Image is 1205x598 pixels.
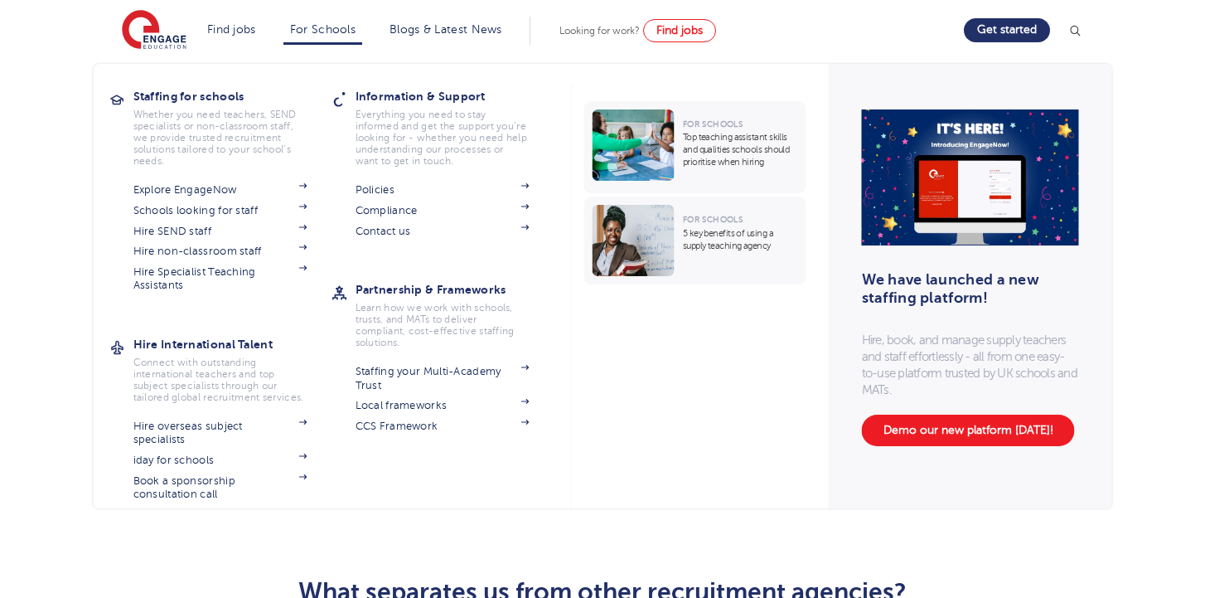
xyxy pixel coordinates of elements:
[133,245,307,258] a: Hire non-classroom staff
[290,23,356,36] a: For Schools
[133,420,307,447] a: Hire overseas subject specialists
[683,119,743,129] span: For Schools
[356,278,554,301] h3: Partnership & Frameworks
[133,357,307,403] p: Connect with outstanding international teachers and top subject specialists through our tailored ...
[133,109,307,167] p: Whether you need teachers, SEND specialists or non-classroom staff, we provide trusted recruitmen...
[862,270,1068,307] h3: We have launched a new staffing platform!
[356,85,554,167] a: Information & SupportEverything you need to stay informed and get the support you’re looking for ...
[207,23,256,36] a: Find jobs
[133,474,307,502] a: Book a sponsorship consultation call
[133,204,307,217] a: Schools looking for staff
[356,399,530,412] a: Local frameworks
[133,183,307,197] a: Explore EngageNow
[559,25,640,36] span: Looking for work?
[356,225,530,238] a: Contact us
[356,85,554,108] h3: Information & Support
[356,204,530,217] a: Compliance
[133,454,307,467] a: iday for schools
[356,109,530,167] p: Everything you need to stay informed and get the support you’re looking for - whether you need he...
[356,183,530,197] a: Policies
[656,24,703,36] span: Find jobs
[356,302,530,348] p: Learn how we work with schools, trusts, and MATs to deliver compliant, cost-effective staffing so...
[133,225,307,238] a: Hire SEND staff
[356,365,530,392] a: Staffing your Multi-Academy Trust
[390,23,502,36] a: Blogs & Latest News
[862,332,1079,398] p: Hire, book, and manage supply teachers and staff effortlessly - all from one easy-to-use platform...
[643,19,716,42] a: Find jobs
[584,197,811,284] a: For Schools5 key benefits of using a supply teaching agency
[133,85,332,167] a: Staffing for schoolsWhether you need teachers, SEND specialists or non-classroom staff, we provid...
[133,333,332,403] a: Hire International TalentConnect with outstanding international teachers and top subject speciali...
[356,278,554,348] a: Partnership & FrameworksLearn how we work with schools, trusts, and MATs to deliver compliant, co...
[133,333,332,356] h3: Hire International Talent
[133,85,332,108] h3: Staffing for schools
[683,227,798,252] p: 5 key benefits of using a supply teaching agency
[862,415,1075,446] a: Demo our new platform [DATE]!
[133,265,307,293] a: Hire Specialist Teaching Assistants
[683,215,743,224] span: For Schools
[683,131,798,168] p: Top teaching assistant skills and qualities schools should prioritise when hiring
[584,101,811,193] a: For SchoolsTop teaching assistant skills and qualities schools should prioritise when hiring
[356,420,530,433] a: CCS Framework
[964,18,1050,42] a: Get started
[122,10,186,51] img: Engage Education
